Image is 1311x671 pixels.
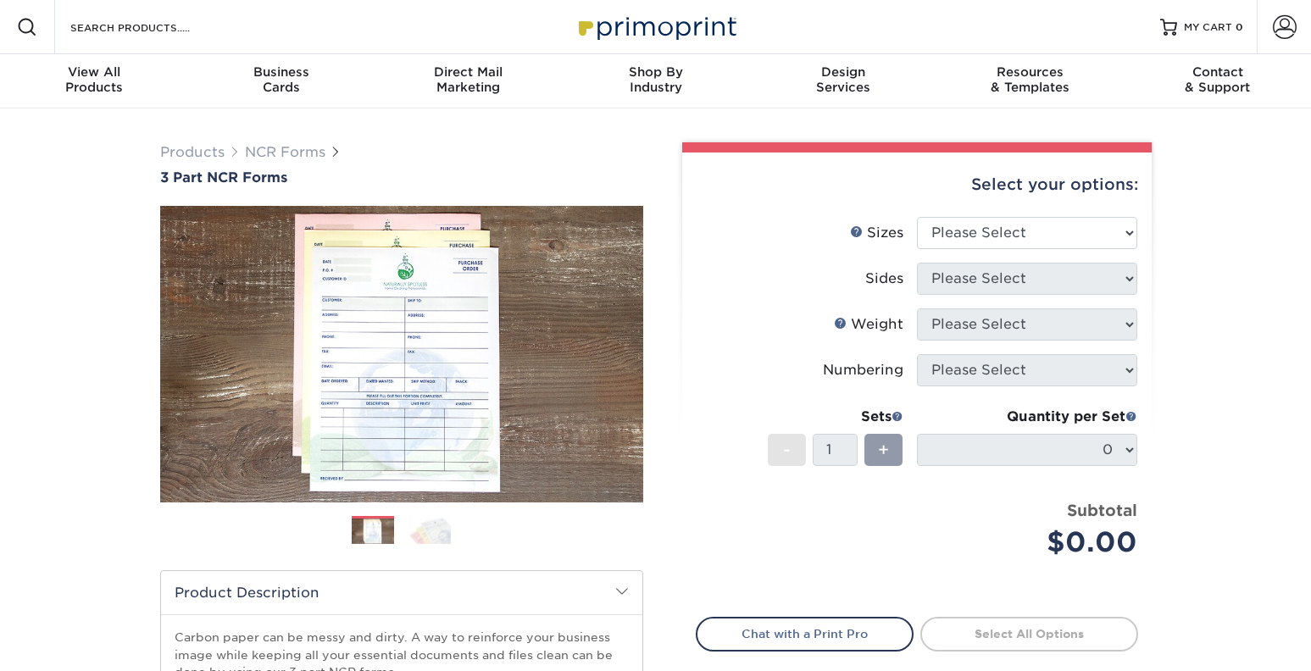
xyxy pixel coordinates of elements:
a: Select All Options [920,617,1138,651]
span: Resources [936,64,1124,80]
a: DesignServices [749,54,936,108]
div: Services [749,64,936,95]
a: Chat with a Print Pro [696,617,914,651]
div: Marketing [375,64,562,95]
a: Shop ByIndustry [562,54,749,108]
a: NCR Forms [245,144,325,160]
span: Business [187,64,375,80]
strong: Subtotal [1067,501,1137,519]
h2: Product Description [161,571,642,614]
div: Weight [834,314,903,335]
span: MY CART [1184,20,1232,35]
a: BusinessCards [187,54,375,108]
img: NCR Forms 02 [408,515,451,545]
div: Industry [562,64,749,95]
div: Numbering [823,360,903,380]
div: Cards [187,64,375,95]
img: Primoprint [571,8,741,45]
div: $0.00 [930,522,1137,563]
div: Select your options: [696,152,1138,217]
span: Design [749,64,936,80]
span: Contact [1124,64,1311,80]
div: Quantity per Set [917,407,1137,427]
img: NCR Forms 01 [352,517,394,546]
span: 3 Part NCR Forms [160,169,287,186]
a: Direct MailMarketing [375,54,562,108]
span: Direct Mail [375,64,562,80]
a: Contact& Support [1124,54,1311,108]
div: Sides [865,269,903,289]
iframe: Google Customer Reviews [4,619,144,665]
a: Products [160,144,225,160]
a: Resources& Templates [936,54,1124,108]
span: 0 [1236,21,1243,33]
div: & Templates [936,64,1124,95]
input: SEARCH PRODUCTS..... [69,17,234,37]
div: Sizes [850,223,903,243]
span: Shop By [562,64,749,80]
span: + [878,437,889,463]
a: 3 Part NCR Forms [160,169,643,186]
div: & Support [1124,64,1311,95]
div: Sets [768,407,903,427]
img: 3 Part NCR Forms 01 [160,187,643,521]
span: - [783,437,791,463]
